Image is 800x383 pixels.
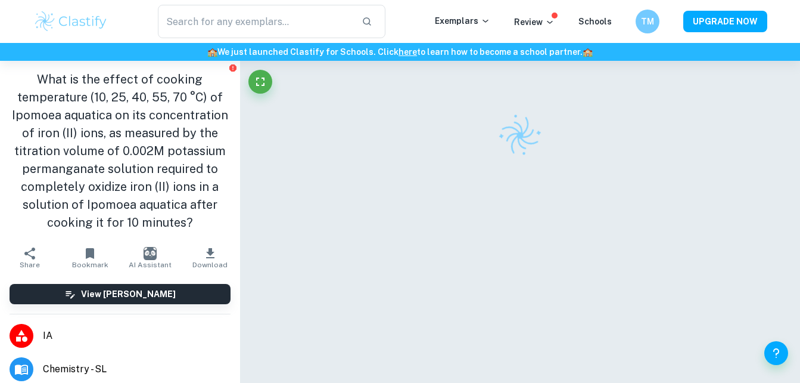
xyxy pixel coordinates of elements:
[10,70,231,231] h1: What is the effect of cooking temperature (10, 25, 40, 55, 70 °C) of Ipomoea aquatica on its conc...
[72,261,108,269] span: Bookmark
[636,10,659,33] button: TM
[180,241,240,274] button: Download
[81,288,176,301] h6: View [PERSON_NAME]
[764,341,788,365] button: Help and Feedback
[435,14,490,27] p: Exemplars
[20,261,40,269] span: Share
[60,241,120,274] button: Bookmark
[683,11,767,32] button: UPGRADE NOW
[399,47,417,57] a: here
[583,47,593,57] span: 🏫
[640,15,654,28] h6: TM
[10,284,231,304] button: View [PERSON_NAME]
[33,10,109,33] img: Clastify logo
[43,329,231,343] span: IA
[158,5,353,38] input: Search for any exemplars...
[2,45,798,58] h6: We just launched Clastify for Schools. Click to learn how to become a school partner.
[192,261,228,269] span: Download
[144,247,157,260] img: AI Assistant
[43,362,231,376] span: Chemistry - SL
[578,17,612,26] a: Schools
[491,106,549,165] img: Clastify logo
[229,63,238,72] button: Report issue
[248,70,272,94] button: Fullscreen
[129,261,172,269] span: AI Assistant
[514,16,555,29] p: Review
[120,241,180,274] button: AI Assistant
[207,47,217,57] span: 🏫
